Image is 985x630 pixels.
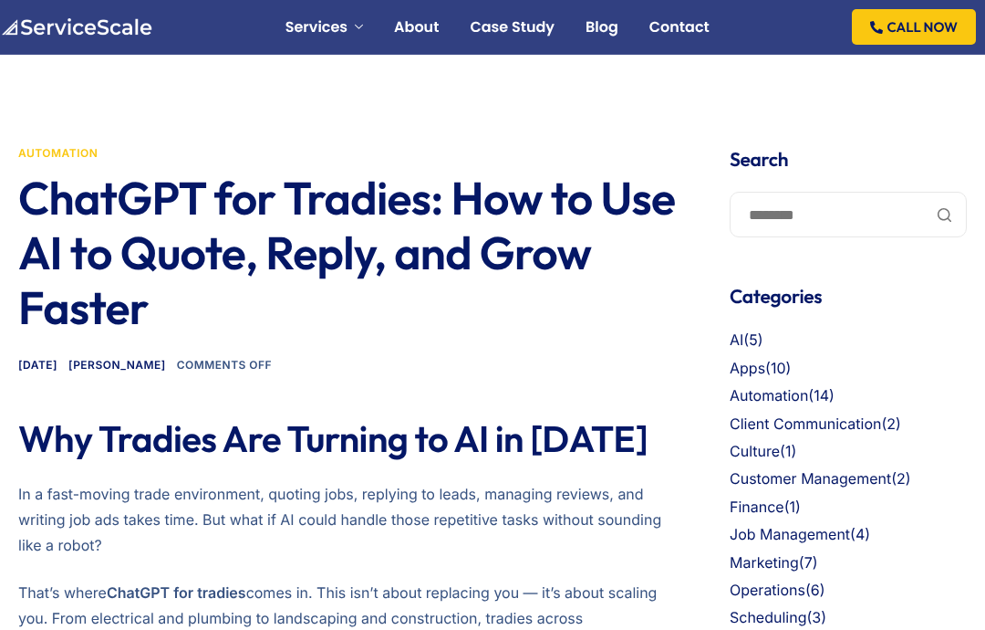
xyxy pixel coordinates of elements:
[18,146,98,160] a: Automation
[730,608,806,626] a: Scheduling
[730,551,967,575] li: (7)
[730,579,967,603] li: (6)
[730,283,967,310] h4: Categories
[68,358,166,372] a: [PERSON_NAME]
[887,20,958,34] span: CALL NOW
[730,384,967,408] li: (14)
[730,329,967,630] nav: Categories
[730,581,805,599] a: Operations
[730,359,765,377] a: Apps
[470,20,555,35] a: Case Study
[730,146,967,173] h4: Search
[730,606,967,630] li: (3)
[18,481,684,558] p: In a fast-moving trade environment, quoting jobs, replying to leads, managing reviews, and writin...
[730,440,967,464] li: (1)
[730,357,967,381] li: (10)
[394,20,439,35] a: About
[730,467,967,491] li: (2)
[730,525,850,543] a: Job Management
[730,523,967,547] li: (4)
[730,329,967,352] li: (5)
[730,498,784,516] a: Finance
[285,20,363,35] a: Services
[730,442,780,460] a: Culture
[730,496,967,520] li: (1)
[730,331,743,349] a: AI
[586,20,618,35] a: Blog
[730,469,891,488] a: Customer Management
[730,413,967,436] li: (2)
[730,386,808,404] a: Automation
[177,358,272,372] span: Comments Off
[730,415,882,433] a: Client Communication
[18,417,684,461] h2: Why Tradies Are Turning to AI in [DATE]
[107,583,246,602] strong: ChatGPT for tradies
[852,9,976,45] a: CALL NOW
[730,553,799,572] a: Marketing
[18,171,684,335] h1: ChatGPT for Tradies: How to Use AI to Quote, Reply, and Grow Faster
[649,20,710,35] a: Contact
[18,358,57,372] span: [DATE]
